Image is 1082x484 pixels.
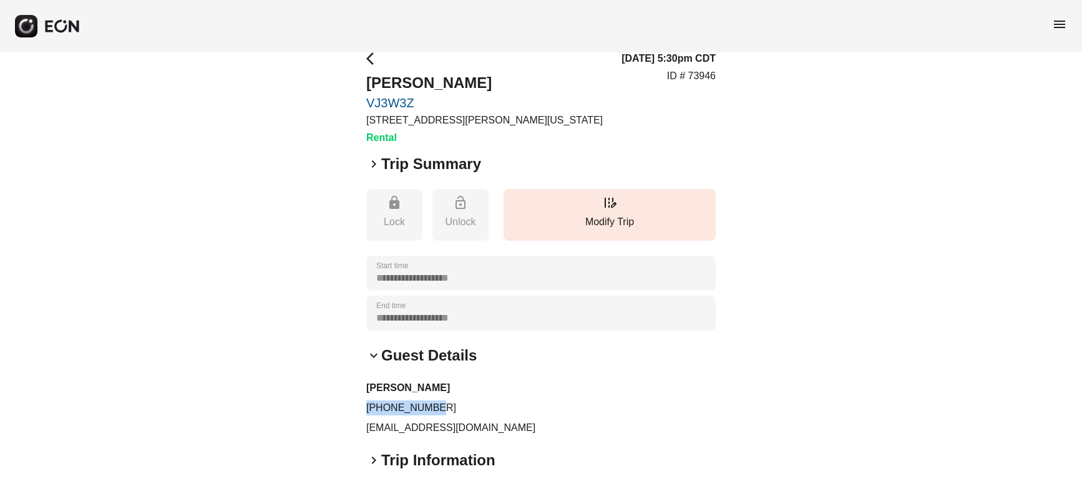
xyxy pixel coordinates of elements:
[366,130,603,145] h3: Rental
[366,400,716,415] p: [PHONE_NUMBER]
[381,346,477,365] h2: Guest Details
[621,51,716,66] h3: [DATE] 5:30pm CDT
[366,420,716,435] p: [EMAIL_ADDRESS][DOMAIN_NAME]
[366,453,381,468] span: keyboard_arrow_right
[366,113,603,128] p: [STREET_ADDRESS][PERSON_NAME][US_STATE]
[381,450,495,470] h2: Trip Information
[366,51,381,66] span: arrow_back_ios
[667,69,716,84] p: ID # 73946
[366,157,381,172] span: keyboard_arrow_right
[366,73,603,93] h2: [PERSON_NAME]
[510,215,709,230] p: Modify Trip
[366,95,603,110] a: VJ3W3Z
[504,189,716,241] button: Modify Trip
[602,195,617,210] span: edit_road
[1052,17,1067,32] span: menu
[366,348,381,363] span: keyboard_arrow_down
[366,380,716,395] h3: [PERSON_NAME]
[381,154,481,174] h2: Trip Summary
